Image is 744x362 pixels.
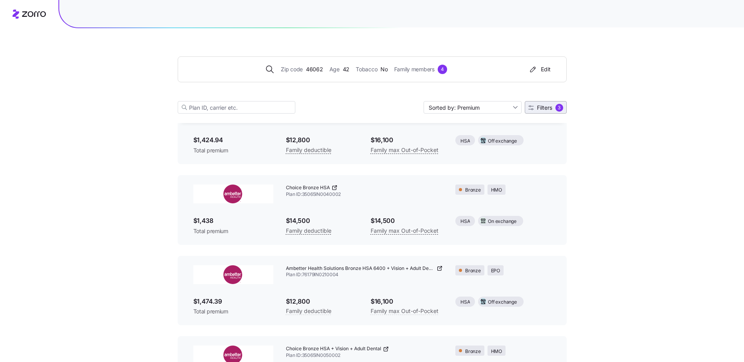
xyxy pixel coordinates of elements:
[286,185,330,191] span: Choice Bronze HSA
[424,101,522,114] input: Sort by
[460,218,470,225] span: HSA
[371,135,443,145] span: $16,100
[193,227,273,235] span: Total premium
[306,65,323,74] span: 46062
[286,216,358,226] span: $14,500
[371,226,438,235] span: Family max Out-of-Pocket
[343,65,349,74] span: 42
[491,186,502,194] span: HMO
[465,267,481,275] span: Bronze
[286,306,331,316] span: Family deductible
[329,65,340,74] span: Age
[286,265,435,272] span: Ambetter Health Solutions Bronze HSA 6400 + Vision + Adult Dental
[371,306,438,316] span: Family max Out-of-Pocket
[193,135,273,145] span: $1,424.94
[491,348,502,355] span: HMO
[528,65,551,73] div: Edit
[460,299,470,306] span: HSA
[178,101,295,114] input: Plan ID, carrier etc.
[371,216,443,226] span: $14,500
[193,297,273,306] span: $1,474.39
[438,65,447,74] div: 4
[537,105,552,110] span: Filters
[488,299,517,306] span: Off exchange
[286,135,358,145] span: $12,800
[394,65,435,74] span: Family members
[193,308,273,315] span: Total premium
[286,191,443,198] span: Plan ID: 35065IN0040002
[286,352,443,359] span: Plan ID: 35065IN0050002
[286,226,331,235] span: Family deductible
[371,145,438,155] span: Family max Out-of-Pocket
[491,267,500,275] span: EPO
[488,218,516,225] span: On exchange
[371,297,443,306] span: $16,100
[281,65,303,74] span: Zip code
[193,265,273,284] img: Ambetter
[525,101,567,114] button: Filters3
[488,138,517,145] span: Off exchange
[465,348,481,355] span: Bronze
[525,63,554,76] button: Edit
[555,104,563,112] div: 3
[193,216,273,226] span: $1,438
[460,138,470,145] span: HSA
[380,65,387,74] span: No
[193,147,273,154] span: Total premium
[356,65,377,74] span: Tobacco
[286,271,443,278] span: Plan ID: 76179IN0210004
[286,145,331,155] span: Family deductible
[193,185,273,203] img: Ambetter
[286,346,381,352] span: Choice Bronze HSA + Vision + Adult Dental
[465,186,481,194] span: Bronze
[286,297,358,306] span: $12,800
